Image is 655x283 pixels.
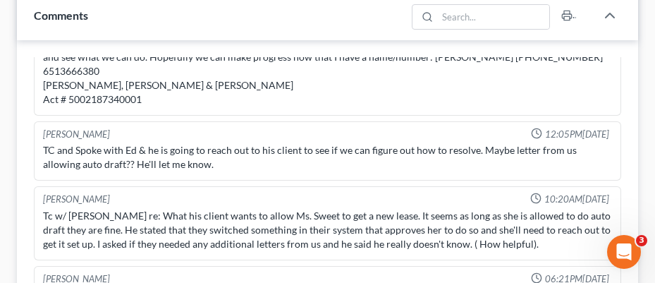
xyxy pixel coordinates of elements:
[43,128,110,141] div: [PERSON_NAME]
[43,193,110,206] div: [PERSON_NAME]
[544,193,609,206] span: 10:20AM[DATE]
[43,22,612,107] div: Returned call & spoke w/ debtor to update her. Heard back from law firm for Damlier -- they see l...
[43,209,612,251] div: Tc w/ [PERSON_NAME] re: What his client wants to allow Ms. Sweet to get a new lease. It seems as ...
[438,5,550,29] input: Search...
[545,128,609,141] span: 12:05PM[DATE]
[607,235,641,269] iframe: Intercom live chat
[636,235,647,246] span: 3
[43,143,612,171] div: TC and Spoke with Ed & he is going to reach out to his client to see if we can figure out how to ...
[34,8,88,22] span: Comments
